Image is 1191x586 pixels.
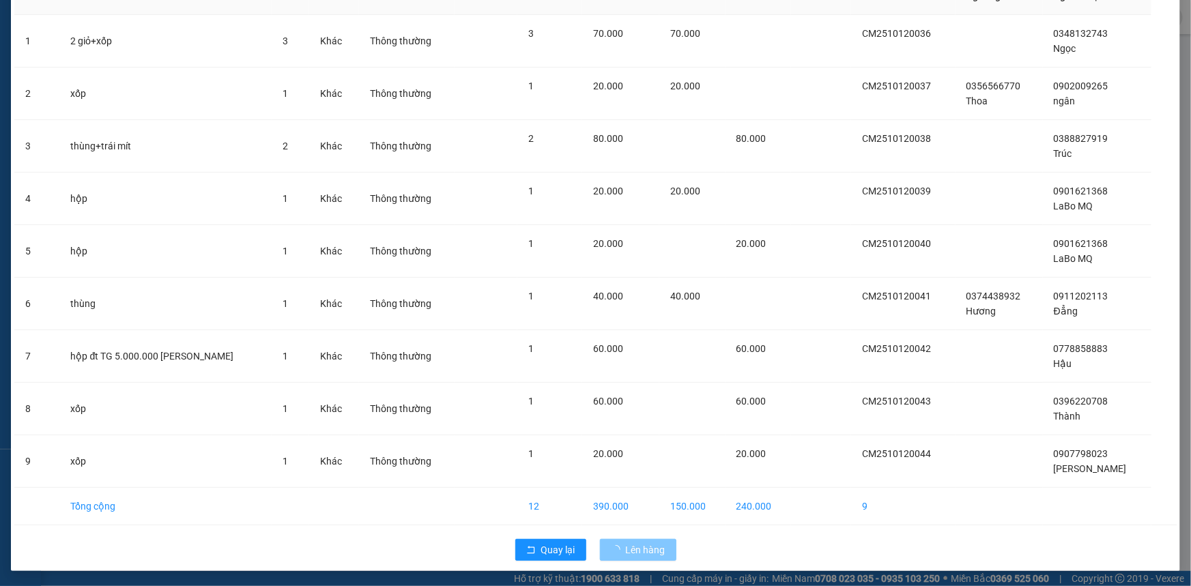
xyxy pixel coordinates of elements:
td: 1 [14,15,59,68]
span: 0396220708 [1054,396,1108,407]
span: Đẳng [1054,306,1078,317]
td: 4 [14,173,59,225]
span: loading [611,545,626,555]
span: 0911202113 [1054,291,1108,302]
td: thùng [59,278,271,330]
td: 3 [14,120,59,173]
td: Khác [309,173,359,225]
span: 20.000 [593,238,623,249]
span: [PERSON_NAME] [1054,463,1127,474]
span: 0356566770 [966,80,1021,91]
span: 1 [528,448,534,459]
span: CM2510120043 [862,396,931,407]
td: Thông thường [359,435,455,488]
span: 20.000 [593,80,623,91]
td: Thông thường [359,278,455,330]
td: 5 [14,225,59,278]
span: Ngọc [1054,43,1076,54]
td: 8 [14,383,59,435]
span: LaBo MQ [1054,253,1093,264]
td: xốp [59,435,271,488]
span: CM2510120036 [862,28,931,39]
span: 1 [528,238,534,249]
span: 60.000 [736,343,766,354]
span: 40.000 [593,291,623,302]
span: CM2510120037 [862,80,931,91]
td: thùng+trái mít [59,120,271,173]
span: 60.000 [593,343,623,354]
span: rollback [526,545,536,556]
span: Hương [966,306,996,317]
td: 12 [517,488,582,525]
span: 1 [283,193,288,204]
span: 0902009265 [1054,80,1108,91]
span: 0907798023 [1054,448,1108,459]
span: 20.000 [593,448,623,459]
span: 2 [283,141,288,151]
td: 2 giỏ+xốp [59,15,271,68]
span: 1 [528,343,534,354]
span: 1 [528,80,534,91]
span: 0348132743 [1054,28,1108,39]
td: Thông thường [359,330,455,383]
td: 7 [14,330,59,383]
span: CM2510120040 [862,238,931,249]
td: Thông thường [359,120,455,173]
span: Trúc [1054,148,1072,159]
span: 1 [283,246,288,257]
span: 1 [528,396,534,407]
td: Khác [309,15,359,68]
td: 2 [14,68,59,120]
span: 0901621368 [1054,186,1108,196]
span: 1 [283,298,288,309]
td: Khác [309,278,359,330]
td: Khác [309,330,359,383]
td: Thông thường [359,173,455,225]
td: 9 [14,435,59,488]
td: Khác [309,383,359,435]
td: Khác [309,120,359,173]
span: 1 [283,351,288,362]
span: 80.000 [593,133,623,144]
td: Thông thường [359,383,455,435]
span: 3 [528,28,534,39]
span: 20.000 [736,448,766,459]
button: rollbackQuay lại [515,539,586,561]
span: 20.000 [670,186,700,196]
td: 9 [851,488,955,525]
td: 150.000 [659,488,725,525]
span: LaBo MQ [1054,201,1093,211]
span: 60.000 [736,396,766,407]
td: Thông thường [359,225,455,278]
span: 80.000 [736,133,766,144]
span: 0388827919 [1054,133,1108,144]
span: 40.000 [670,291,700,302]
td: Khác [309,225,359,278]
span: 1 [528,291,534,302]
span: 70.000 [670,28,700,39]
span: 20.000 [736,238,766,249]
span: Quay lại [541,542,575,557]
span: 0374438932 [966,291,1021,302]
td: xốp [59,383,271,435]
span: 20.000 [593,186,623,196]
span: 20.000 [670,80,700,91]
td: Thông thường [359,68,455,120]
td: Thông thường [359,15,455,68]
span: CM2510120038 [862,133,931,144]
span: Thành [1054,411,1081,422]
td: 390.000 [582,488,659,525]
span: Lên hàng [626,542,665,557]
span: CM2510120044 [862,448,931,459]
td: Tổng cộng [59,488,271,525]
span: CM2510120042 [862,343,931,354]
td: 6 [14,278,59,330]
span: Hậu [1054,358,1072,369]
span: CM2510120041 [862,291,931,302]
span: 60.000 [593,396,623,407]
td: xốp [59,68,271,120]
span: CM2510120039 [862,186,931,196]
td: 240.000 [726,488,791,525]
span: Thoa [966,96,988,106]
button: Lên hàng [600,539,676,561]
